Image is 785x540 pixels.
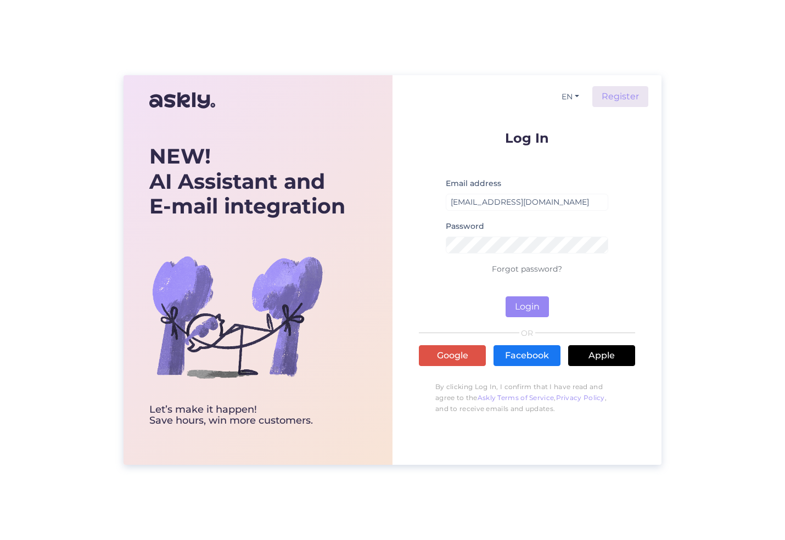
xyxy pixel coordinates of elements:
input: Enter email [446,194,608,211]
p: By clicking Log In, I confirm that I have read and agree to the , , and to receive emails and upd... [419,376,635,420]
a: Forgot password? [492,264,562,274]
a: Apple [568,345,635,366]
img: Askly [149,87,215,114]
img: bg-askly [149,229,325,404]
a: Privacy Policy [556,393,605,402]
p: Log In [419,131,635,145]
label: Email address [446,178,501,189]
b: NEW! [149,143,211,169]
a: Google [419,345,486,366]
button: EN [557,89,584,105]
label: Password [446,221,484,232]
a: Askly Terms of Service [478,393,554,402]
div: Let’s make it happen! Save hours, win more customers. [149,404,345,426]
div: AI Assistant and E-mail integration [149,144,345,219]
button: Login [506,296,549,317]
a: Register [592,86,648,107]
a: Facebook [494,345,560,366]
span: OR [519,329,535,337]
